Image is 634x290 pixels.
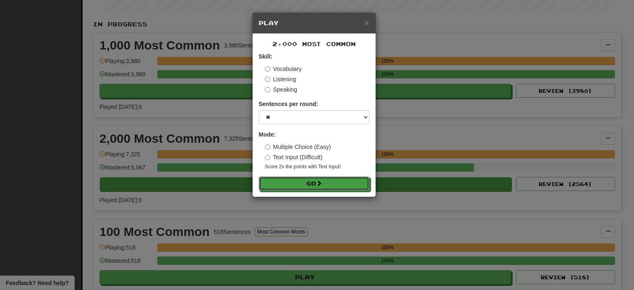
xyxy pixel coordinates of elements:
label: Vocabulary [265,65,302,73]
input: Text Input (Difficult) [265,155,270,160]
label: Speaking [265,85,297,94]
h5: Play [259,19,369,27]
input: Listening [265,77,270,82]
button: Close [364,18,369,27]
label: Text Input (Difficult) [265,153,323,161]
label: Sentences per round: [259,100,318,108]
strong: Mode: [259,131,276,138]
small: Score 2x the points with Text Input ! [265,163,369,170]
input: Vocabulary [265,66,270,72]
span: 2,000 Most Common [272,40,356,47]
input: Multiple Choice (Easy) [265,144,270,150]
label: Listening [265,75,296,83]
span: × [364,18,369,27]
input: Speaking [265,87,270,92]
label: Multiple Choice (Easy) [265,143,331,151]
strong: Skill: [259,53,272,60]
button: Go [259,177,369,191]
